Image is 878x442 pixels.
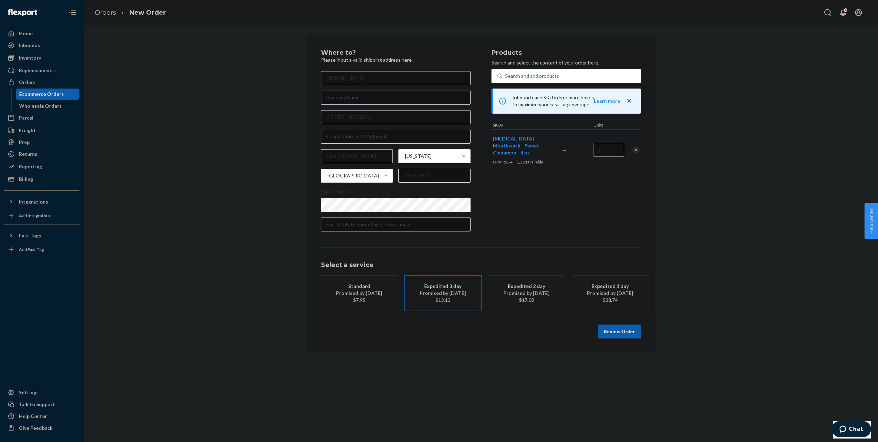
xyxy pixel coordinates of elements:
[592,122,624,129] div: Units
[11,11,17,17] img: logo_orange.svg
[833,421,871,439] iframe: Opens a widget where you can chat to one of our agents
[4,65,79,76] a: Replenishments
[11,18,17,24] img: website_grey.svg
[4,174,79,185] a: Billing
[18,18,77,24] div: Domain: [DOMAIN_NAME]
[69,40,75,46] img: tab_keywords_by_traffic_grey.svg
[19,232,41,239] div: Fast Tags
[129,9,166,16] a: New Order
[19,42,40,49] div: Inbounds
[493,159,512,165] span: OPM-SC-4
[321,71,471,85] input: First & Last Name
[321,56,471,63] p: Please input a valid shipping address here.
[633,147,640,154] div: Remove Item
[8,9,37,16] img: Flexport logo
[4,137,79,148] a: Prep
[4,77,79,88] a: Orders
[77,41,117,46] div: Keywords by Traffic
[415,290,471,297] div: Promised by [DATE]
[4,196,79,207] button: Integrations
[491,59,641,66] p: Search and select the content of your order here.
[864,203,878,239] button: Help Center
[16,100,80,112] a: Wholesale Orders
[19,102,62,109] div: Wholesale Orders
[499,297,555,304] div: $17.02
[4,411,79,422] a: Help Center
[19,389,39,396] div: Settings
[4,52,79,63] a: Inventory
[398,169,471,183] input: ZIP Code
[331,297,387,304] div: $7.95
[95,9,116,16] a: Orders
[19,163,42,170] div: Reporting
[598,325,641,338] button: Review Order
[499,283,555,290] div: Expedited 2 day
[19,91,64,98] div: Ecommerce Orders
[562,147,566,153] span: —
[821,6,835,20] button: Open Search Box
[572,276,649,311] button: Expedited 1 dayPromised by [DATE]$28.74
[331,290,387,297] div: Promised by [DATE]
[19,246,44,252] div: Add Fast Tag
[626,97,633,105] button: close
[321,110,471,124] input: Street Address
[321,130,471,144] input: Street Address 2 (Optional)
[836,6,850,20] button: Open notifications
[4,230,79,241] button: Fast Tags
[321,91,471,105] input: Company Name
[405,276,481,311] button: Expedited 3 dayPromised by [DATE]$13.13
[4,28,79,39] a: Home
[4,387,79,398] a: Settings
[517,159,543,165] span: 1,321 available
[328,172,379,179] div: [GEOGRAPHIC_DATA]
[19,151,37,158] div: Returns
[4,244,79,255] a: Add Fast Tag
[594,143,624,157] input: Quantity
[19,401,55,408] div: Talk to Support
[19,40,24,46] img: tab_domain_overview_orange.svg
[19,213,50,219] div: Add Integration
[321,188,353,198] span: Phone number
[19,425,53,432] div: Give Feedback
[19,198,48,205] div: Integrations
[582,297,638,304] div: $28.74
[4,112,79,123] a: Parcel
[491,49,641,56] h2: Products
[26,41,62,46] div: Domain Overview
[321,276,398,311] button: StandardPromised by [DATE]$7.95
[499,290,555,297] div: Promised by [DATE]
[415,283,471,290] div: Expedited 3 day
[594,98,620,105] button: Learn more
[4,210,79,221] a: Add Integration
[321,262,641,269] h1: Select a service
[4,422,79,434] button: Give Feedback
[19,139,30,146] div: Prep
[488,276,565,311] button: Expedited 2 dayPromised by [DATE]$17.02
[321,49,471,56] h2: Where to?
[321,218,471,231] input: Email (Only Required for International)
[19,54,41,61] div: Inventory
[405,153,432,160] div: [US_STATE]
[415,297,471,304] div: $13.13
[582,290,638,297] div: Promised by [DATE]
[404,153,405,160] input: [US_STATE]
[19,79,36,86] div: Orders
[852,6,865,20] button: Open account menu
[493,135,554,156] button: [MEDICAL_DATA] Mouthwash - Sweet Cinnamon - 4 oz
[19,413,47,420] div: Help Center
[4,40,79,51] a: Inbounds
[321,149,393,163] input: City
[19,127,36,134] div: Freight
[582,283,638,290] div: Expedited 1 day
[4,125,79,136] a: Freight
[505,73,559,79] div: Search and add products
[4,161,79,172] a: Reporting
[19,67,56,74] div: Replenishments
[4,399,79,410] button: Talk to Support
[491,89,641,114] div: Inbound each SKU in 5 or more boxes to maximize your Fast Tag coverage
[493,136,539,155] span: [MEDICAL_DATA] Mouthwash - Sweet Cinnamon - 4 oz
[19,176,33,183] div: Billing
[19,30,33,37] div: Home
